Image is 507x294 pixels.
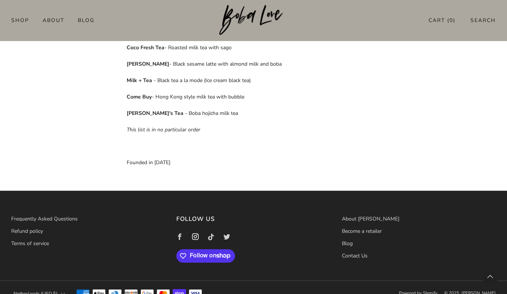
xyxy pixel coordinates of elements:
[342,228,382,235] a: Become a retailer
[127,42,381,53] p: - Roasted milk tea with sago
[11,215,78,222] a: Frequently Asked Questions
[342,240,353,247] a: Blog
[127,59,381,70] p: - Black sesame latte with almond milk and boba
[43,14,64,26] a: About
[78,14,95,26] a: Blog
[342,252,368,259] a: Contact Us
[127,108,381,119] p: - Boba hojicha milk tea
[176,213,330,225] h3: Follow us
[219,5,288,35] img: Boba Love
[127,91,381,103] p: - Hong Kong style milk tea with bubble
[429,14,455,26] a: Cart
[127,60,169,68] strong: [PERSON_NAME]
[11,14,29,26] a: Shop
[449,17,453,24] items-count: 0
[127,157,381,168] p: Founded in [DATE]
[219,5,288,36] a: Boba Love
[11,228,43,235] a: Refund policy
[482,269,498,285] back-to-top-button: Back to top
[470,14,496,26] a: Search
[127,77,152,84] b: Milk + Tea
[127,44,164,51] strong: Coco Fresh Tea
[127,110,183,117] strong: [PERSON_NAME]'s Tea
[11,240,49,247] a: Terms of service
[127,93,152,100] strong: Come Buy
[127,126,200,133] em: This list is in no particular order
[342,215,399,222] a: About [PERSON_NAME]
[127,75,381,86] p: - Black tea a la mode (Ice cream black tea)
